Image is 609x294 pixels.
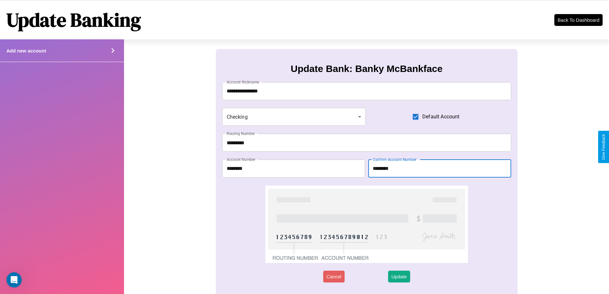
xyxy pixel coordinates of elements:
h1: Update Banking [6,7,141,33]
label: Routing Number [227,131,255,136]
img: check [265,186,468,263]
button: Update [388,271,410,282]
h4: Add new account [6,48,46,53]
button: Back To Dashboard [554,14,603,26]
div: Give Feedback [601,134,606,160]
label: Confirm Account Number [373,157,417,162]
button: Cancel [323,271,345,282]
h3: Update Bank: Banky McBankface [291,63,442,74]
iframe: Intercom live chat [6,272,22,288]
label: Account Number [227,157,255,162]
label: Account Nickname [227,79,259,85]
div: Checking [222,108,366,126]
span: Default Account [422,113,459,121]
